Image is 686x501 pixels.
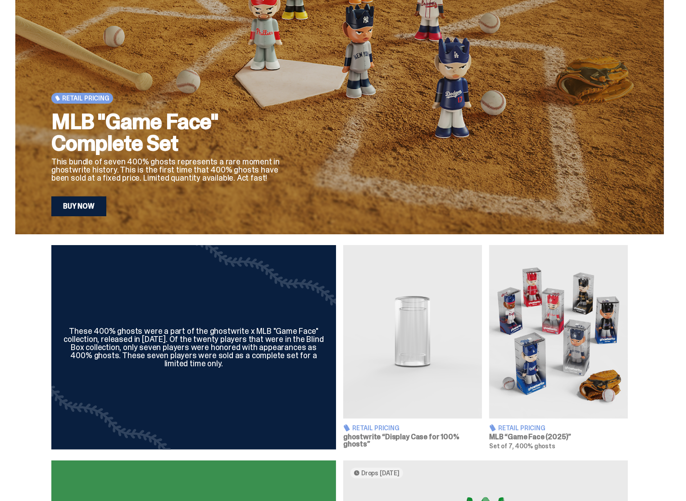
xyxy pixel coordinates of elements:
a: Display Case for 100% ghosts Retail Pricing [343,245,482,450]
img: Display Case for 100% ghosts [343,245,482,419]
h3: MLB “Game Face (2025)” [489,433,628,441]
a: Game Face (2025) Retail Pricing [489,245,628,450]
span: Drops [DATE] [361,469,400,477]
h2: MLB "Game Face" Complete Set [51,111,286,154]
span: Retail Pricing [352,425,400,431]
h3: ghostwrite “Display Case for 100% ghosts” [343,433,482,448]
p: This bundle of seven 400% ghosts represents a rare moment in ghostwrite history. This is the firs... [51,158,286,182]
div: These 400% ghosts were a part of the ghostwrite x MLB "Game Face" collection, released in [DATE].... [62,327,325,368]
span: Retail Pricing [62,95,109,102]
a: Buy Now [51,196,106,216]
span: Set of 7, 400% ghosts [489,442,555,450]
span: Retail Pricing [498,425,545,431]
img: Game Face (2025) [489,245,628,419]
